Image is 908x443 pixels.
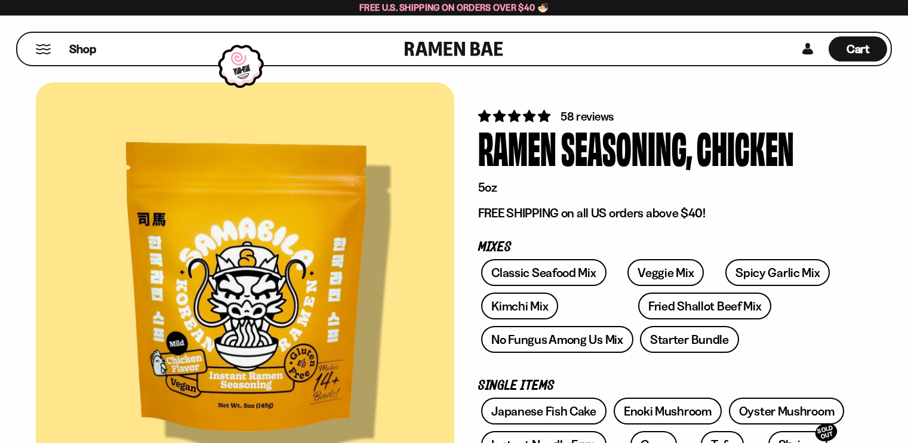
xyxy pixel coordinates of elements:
p: Mixes [478,242,848,253]
a: Japanese Fish Cake [481,398,607,424]
a: Spicy Garlic Mix [725,259,830,286]
button: Mobile Menu Trigger [35,44,51,54]
span: 58 reviews [561,109,614,124]
p: FREE SHIPPING on all US orders above $40! [478,205,848,221]
p: 5oz [478,180,848,195]
span: Cart [847,42,870,56]
a: Oyster Mushroom [729,398,845,424]
p: Single Items [478,380,848,392]
a: Kimchi Mix [481,293,558,319]
span: Shop [69,41,96,57]
a: Enoki Mushroom [614,398,722,424]
a: Starter Bundle [640,326,739,353]
a: Shop [69,36,96,61]
div: Seasoning, [561,125,692,170]
div: Ramen [478,125,556,170]
a: Cart [829,33,887,65]
a: Fried Shallot Beef Mix [638,293,771,319]
span: Free U.S. Shipping on Orders over $40 🍜 [359,2,549,13]
a: Classic Seafood Mix [481,259,606,286]
span: 4.83 stars [478,109,553,124]
a: No Fungus Among Us Mix [481,326,633,353]
a: Veggie Mix [627,259,704,286]
div: Chicken [697,125,794,170]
